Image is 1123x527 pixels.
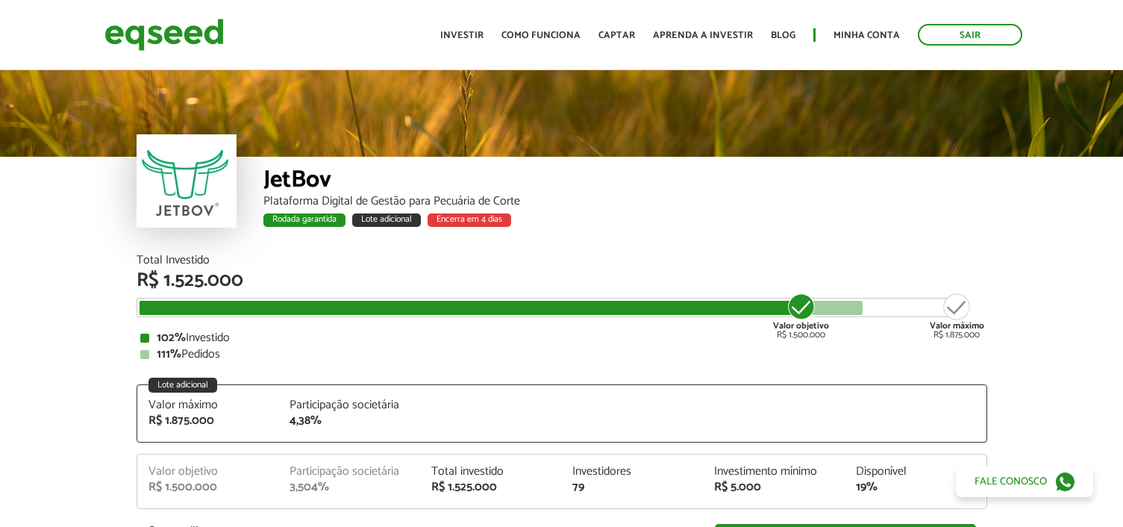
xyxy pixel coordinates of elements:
[440,31,484,40] a: Investir
[290,466,409,478] div: Participação societária
[930,319,984,333] strong: Valor máximo
[572,466,692,478] div: Investidores
[773,319,829,333] strong: Valor objetivo
[431,466,551,478] div: Total investido
[714,466,833,478] div: Investimento mínimo
[431,481,551,493] div: R$ 1.525.000
[501,31,581,40] a: Como funciona
[771,31,795,40] a: Blog
[290,399,409,411] div: Participação societária
[653,31,753,40] a: Aprenda a investir
[148,466,268,478] div: Valor objetivo
[598,31,635,40] a: Captar
[263,213,345,227] div: Rodada garantida
[290,481,409,493] div: 3,504%
[157,344,181,364] strong: 111%
[148,399,268,411] div: Valor máximo
[263,168,987,196] div: JetBov
[157,328,186,348] strong: 102%
[833,31,900,40] a: Minha conta
[714,481,833,493] div: R$ 5.000
[956,466,1093,497] a: Fale conosco
[148,378,217,393] div: Lote adicional
[137,271,987,290] div: R$ 1.525.000
[148,415,268,427] div: R$ 1.875.000
[137,255,987,266] div: Total Investido
[140,349,983,361] div: Pedidos
[140,332,983,344] div: Investido
[263,196,987,208] div: Plataforma Digital de Gestão para Pecuária de Corte
[148,481,268,493] div: R$ 1.500.000
[572,481,692,493] div: 79
[104,15,224,54] img: EqSeed
[773,292,829,340] div: R$ 1.500.000
[290,415,409,427] div: 4,38%
[918,24,1022,46] a: Sair
[930,292,984,340] div: R$ 1.875.000
[352,213,421,227] div: Lote adicional
[428,213,511,227] div: Encerra em 4 dias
